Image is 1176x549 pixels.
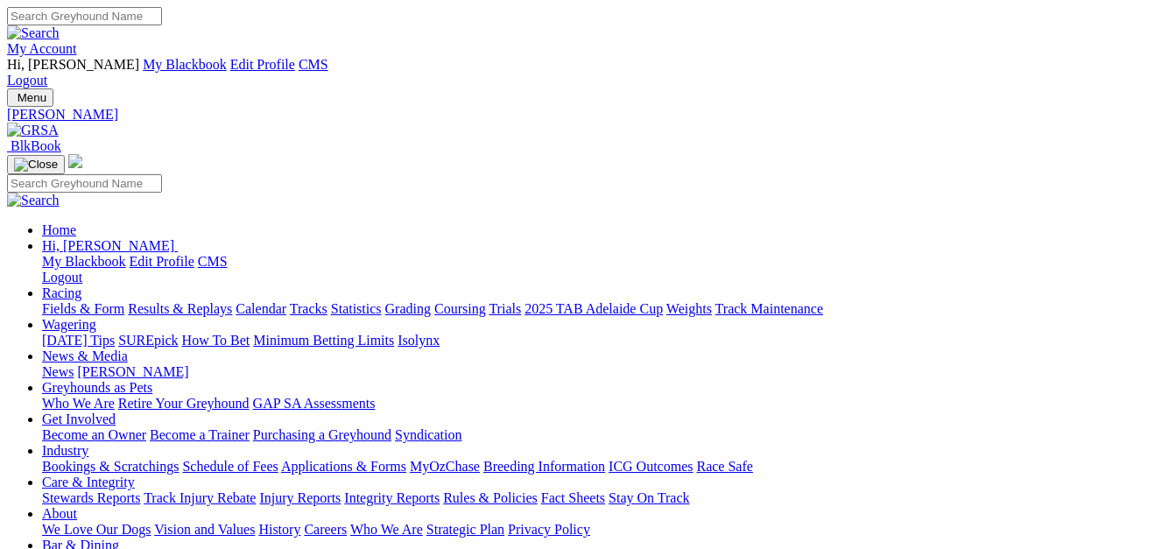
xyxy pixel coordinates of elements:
a: [PERSON_NAME] [77,364,188,379]
a: GAP SA Assessments [253,396,376,411]
a: Greyhounds as Pets [42,380,152,395]
a: Home [42,222,76,237]
a: News & Media [42,348,128,363]
a: History [258,522,300,537]
a: Become an Owner [42,427,146,442]
a: Logout [7,73,47,88]
a: Care & Integrity [42,475,135,489]
a: Vision and Values [154,522,255,537]
span: Hi, [PERSON_NAME] [42,238,174,253]
a: Hi, [PERSON_NAME] [42,238,178,253]
div: My Account [7,57,1169,88]
img: GRSA [7,123,59,138]
a: Strategic Plan [426,522,504,537]
a: Edit Profile [230,57,295,72]
span: Menu [18,91,46,104]
a: Purchasing a Greyhound [253,427,391,442]
img: logo-grsa-white.png [68,154,82,168]
div: Care & Integrity [42,490,1169,506]
a: CMS [299,57,328,72]
a: Industry [42,443,88,458]
a: Isolynx [398,333,440,348]
input: Search [7,174,162,193]
a: Grading [385,301,431,316]
a: About [42,506,77,521]
a: Schedule of Fees [182,459,278,474]
a: Retire Your Greyhound [118,396,250,411]
a: Privacy Policy [508,522,590,537]
a: Edit Profile [130,254,194,269]
a: Injury Reports [259,490,341,505]
a: 2025 TAB Adelaide Cup [525,301,663,316]
a: Bookings & Scratchings [42,459,179,474]
a: Trials [489,301,521,316]
a: Coursing [434,301,486,316]
div: Wagering [42,333,1169,348]
a: We Love Our Dogs [42,522,151,537]
a: Who We Are [42,396,115,411]
a: SUREpick [118,333,178,348]
a: Stewards Reports [42,490,140,505]
a: My Account [7,41,77,56]
img: Search [7,25,60,41]
div: Industry [42,459,1169,475]
div: Greyhounds as Pets [42,396,1169,412]
a: Applications & Forms [281,459,406,474]
div: Get Involved [42,427,1169,443]
a: My Blackbook [42,254,126,269]
div: About [42,522,1169,538]
a: Breeding Information [483,459,605,474]
a: Become a Trainer [150,427,250,442]
a: Fact Sheets [541,490,605,505]
a: MyOzChase [410,459,480,474]
a: Syndication [395,427,461,442]
span: BlkBook [11,138,61,153]
a: [DATE] Tips [42,333,115,348]
div: Hi, [PERSON_NAME] [42,254,1169,285]
a: CMS [198,254,228,269]
a: Careers [304,522,347,537]
a: Weights [666,301,712,316]
a: Calendar [236,301,286,316]
a: [PERSON_NAME] [7,107,1169,123]
a: Tracks [290,301,327,316]
img: Search [7,193,60,208]
a: Wagering [42,317,96,332]
a: How To Bet [182,333,250,348]
a: Minimum Betting Limits [253,333,394,348]
a: Stay On Track [609,490,689,505]
a: Integrity Reports [344,490,440,505]
a: Track Maintenance [715,301,823,316]
div: Racing [42,301,1169,317]
a: Get Involved [42,412,116,426]
span: Hi, [PERSON_NAME] [7,57,139,72]
a: Fields & Form [42,301,124,316]
a: Race Safe [696,459,752,474]
input: Search [7,7,162,25]
a: Who We Are [350,522,423,537]
a: Rules & Policies [443,490,538,505]
a: ICG Outcomes [609,459,693,474]
a: Logout [42,270,82,285]
a: News [42,364,74,379]
button: Toggle navigation [7,155,65,174]
a: My Blackbook [143,57,227,72]
a: Racing [42,285,81,300]
img: Close [14,158,58,172]
a: Statistics [331,301,382,316]
a: Results & Replays [128,301,232,316]
a: Track Injury Rebate [144,490,256,505]
button: Toggle navigation [7,88,53,107]
a: BlkBook [7,138,61,153]
div: News & Media [42,364,1169,380]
